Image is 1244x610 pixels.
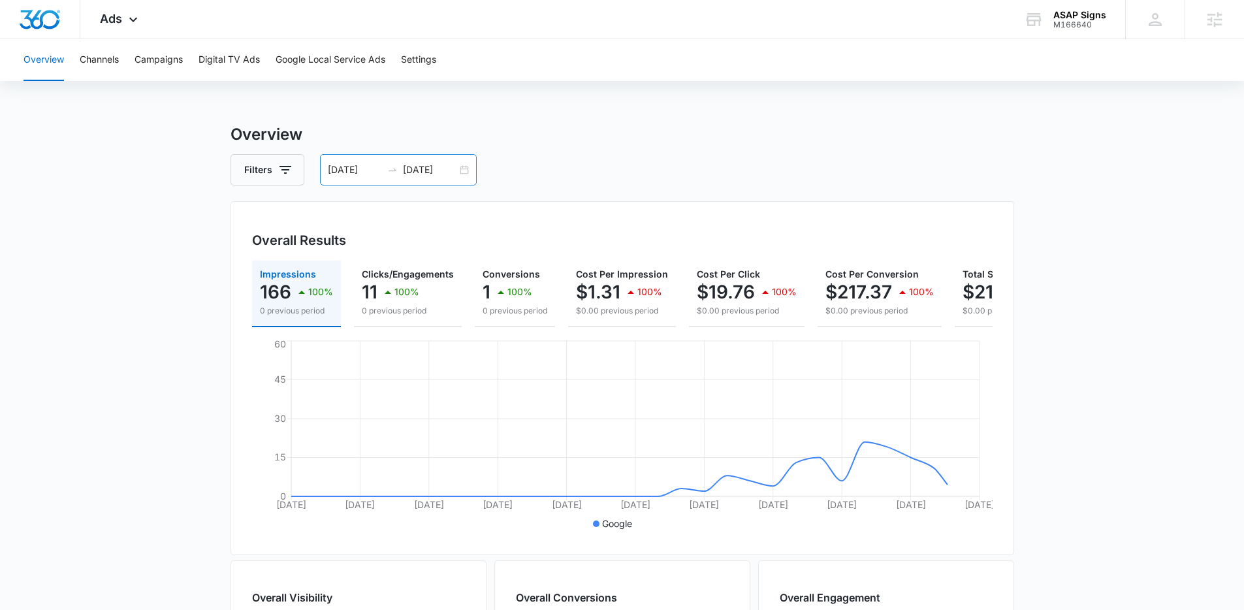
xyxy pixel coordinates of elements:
tspan: [DATE] [895,499,925,510]
h2: Overall Visibility [252,590,332,605]
p: 100% [637,287,662,297]
tspan: [DATE] [413,499,443,510]
span: Cost Per Conversion [825,268,919,280]
p: 100% [909,287,934,297]
span: Clicks/Engagements [362,268,454,280]
tspan: 60 [274,338,286,349]
p: 100% [394,287,419,297]
p: $0.00 previous period [697,305,797,317]
p: 11 [362,281,377,302]
tspan: [DATE] [620,499,650,510]
p: $19.76 [697,281,755,302]
button: Settings [401,39,436,81]
tspan: [DATE] [551,499,581,510]
tspan: [DATE] [827,499,857,510]
h2: Overall Engagement [780,590,880,605]
p: $0.00 previous period [576,305,668,317]
p: 100% [507,287,532,297]
p: $0.00 previous period [825,305,934,317]
span: to [387,165,398,175]
p: 166 [260,281,291,302]
button: Digital TV Ads [199,39,260,81]
button: Campaigns [135,39,183,81]
tspan: [DATE] [345,499,375,510]
div: account id [1053,20,1106,29]
button: Overview [24,39,64,81]
p: 0 previous period [362,305,454,317]
span: swap-right [387,165,398,175]
h2: Overall Conversions [516,590,617,605]
p: 0 previous period [483,305,547,317]
span: Cost Per Impression [576,268,668,280]
tspan: [DATE] [689,499,719,510]
span: Conversions [483,268,540,280]
tspan: 30 [274,413,286,424]
p: $1.31 [576,281,620,302]
p: Google [602,517,632,530]
span: Ads [100,12,122,25]
div: account name [1053,10,1106,20]
p: 100% [772,287,797,297]
p: $0.00 previous period [963,305,1071,317]
p: 1 [483,281,490,302]
tspan: 0 [280,490,286,502]
button: Google Local Service Ads [276,39,385,81]
h3: Overview [231,123,1014,146]
p: $217.37 [825,281,892,302]
tspan: 45 [274,374,286,385]
input: End date [403,163,457,177]
p: 0 previous period [260,305,333,317]
span: Total Spend [963,268,1016,280]
span: Impressions [260,268,316,280]
button: Channels [80,39,119,81]
tspan: [DATE] [965,499,995,510]
p: 100% [308,287,333,297]
tspan: [DATE] [276,499,306,510]
h3: Overall Results [252,231,346,250]
span: Cost Per Click [697,268,760,280]
tspan: 15 [274,451,286,462]
tspan: [DATE] [758,499,788,510]
input: Start date [328,163,382,177]
button: Filters [231,154,304,185]
p: $217.37 [963,281,1029,302]
tspan: [DATE] [483,499,513,510]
